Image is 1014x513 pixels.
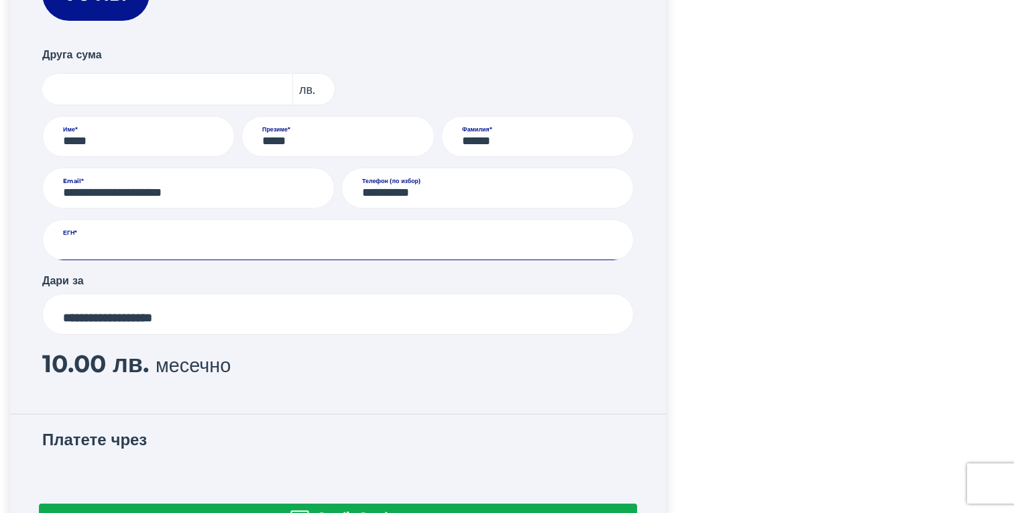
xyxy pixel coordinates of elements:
iframe: Рамка за бутон за защитено плащане [39,466,637,493]
span: лв. [113,349,149,378]
label: Друга сума [42,46,102,64]
h3: Платете чрез [42,431,634,455]
span: месечно [156,353,231,377]
span: лв. [292,73,335,105]
label: Дари за [42,272,84,288]
span: 10.00 [42,349,106,378]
